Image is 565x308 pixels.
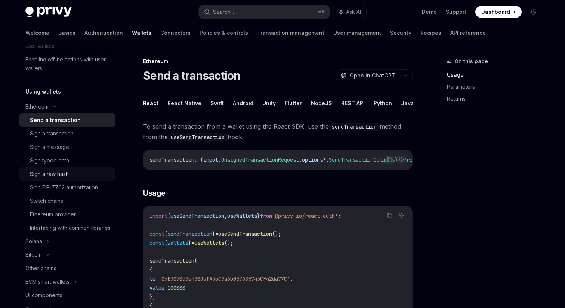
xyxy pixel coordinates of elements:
[329,123,380,131] code: sendTransaction
[311,94,332,112] button: NodeJS
[19,194,115,208] a: Switch chains
[395,156,398,163] span: )
[213,7,234,16] div: Search...
[25,237,42,246] div: Solana
[30,210,76,219] div: Ethereum provider
[218,156,221,163] span: :
[167,231,212,237] span: sendTransaction
[329,156,395,163] span: SendTransactionOptions
[199,5,330,19] button: Search...⌘K
[19,181,115,194] a: Sign EIP-7702 authorization
[257,24,324,42] a: Transaction management
[385,211,394,220] button: Copy the contents from the code block
[257,213,260,219] span: }
[167,240,188,246] span: wallets
[164,231,167,237] span: {
[30,156,69,165] div: Sign typed data
[374,94,392,112] button: Python
[160,24,191,42] a: Connectors
[233,94,253,112] button: Android
[19,221,115,235] a: Interfacing with common libraries
[447,93,546,105] a: Returns
[132,24,151,42] a: Wallets
[30,170,69,179] div: Sign a raw hash
[25,102,49,111] div: Ethereum
[285,94,302,112] button: Flutter
[25,291,62,300] div: UI components
[149,213,167,219] span: import
[188,240,191,246] span: }
[19,113,115,127] a: Send a transaction
[149,257,194,264] span: sendTransaction
[167,213,170,219] span: {
[350,72,395,79] span: Open in ChatGPT
[212,231,215,237] span: }
[528,6,540,18] button: Toggle dark mode
[218,231,272,237] span: useSendTransaction
[149,275,158,282] span: to:
[200,24,248,42] a: Policies & controls
[260,213,272,219] span: from
[215,231,218,237] span: =
[19,289,115,302] a: UI components
[30,116,81,125] div: Send a transaction
[262,94,276,112] button: Unity
[475,6,522,18] a: Dashboard
[30,196,63,205] div: Switch chains
[170,213,224,219] span: useSendTransaction
[422,8,437,16] a: Demo
[30,223,111,232] div: Interfacing with common libraries
[450,24,486,42] a: API reference
[447,69,546,81] a: Usage
[30,183,98,192] div: Sign EIP-7702 authorization
[19,127,115,140] a: Sign a transaction
[149,266,152,273] span: {
[333,24,381,42] a: User management
[149,240,164,246] span: const
[164,240,167,246] span: {
[25,24,49,42] a: Welcome
[30,129,74,138] div: Sign a transaction
[58,24,75,42] a: Basics
[149,284,167,291] span: value:
[143,188,166,198] span: Usage
[25,264,56,273] div: Other chains
[420,24,441,42] a: Recipes
[341,94,365,112] button: REST API
[158,275,290,282] span: '0xE3070d3e4309afA3bC9a6b057685743CF42da77C'
[149,293,155,300] span: },
[336,69,400,82] button: Open in ChatGPT
[396,155,406,164] button: Ask AI
[167,94,201,112] button: React Native
[299,156,302,163] span: ,
[25,87,61,96] h5: Using wallets
[30,143,69,152] div: Sign a message
[446,8,466,16] a: Support
[19,154,115,167] a: Sign typed data
[25,55,111,73] div: Enabling offline actions with user wallets
[168,133,228,141] code: useSendTransaction
[194,257,197,264] span: (
[454,57,488,66] span: On this page
[272,213,338,219] span: '@privy-io/react-auth'
[25,7,72,17] img: dark logo
[167,284,185,291] span: 100000
[481,8,510,16] span: Dashboard
[143,58,413,65] div: Ethereum
[396,211,406,220] button: Ask AI
[317,9,325,15] span: ⌘ K
[143,94,158,112] button: React
[25,277,70,286] div: EVM smart wallets
[194,156,203,163] span: : (
[19,208,115,221] a: Ethereum provider
[25,250,42,259] div: Bitcoin
[149,156,194,163] span: sendTransaction
[221,156,299,163] span: UnsignedTransactionRequest
[19,140,115,154] a: Sign a message
[401,94,414,112] button: Java
[333,5,366,19] button: Ask AI
[385,155,394,164] button: Copy the contents from the code block
[84,24,123,42] a: Authentication
[143,69,241,82] h1: Send a transaction
[227,213,257,219] span: useWallets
